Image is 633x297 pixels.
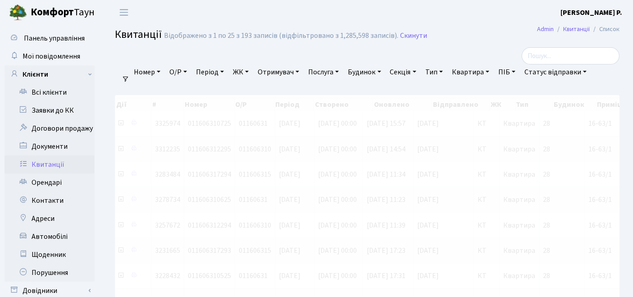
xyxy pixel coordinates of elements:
a: Всі клієнти [5,83,95,101]
a: Секція [387,64,420,80]
a: ПІБ [495,64,519,80]
a: Панель управління [5,29,95,47]
a: Автомобілі [5,228,95,246]
a: Номер [130,64,164,80]
a: Порушення [5,264,95,282]
span: Таун [31,5,95,20]
img: logo.png [9,4,27,22]
span: Квитанції [115,27,162,42]
a: Квартира [448,64,493,80]
a: Будинок [344,64,384,80]
a: Квитанції [563,24,590,34]
b: [PERSON_NAME] Р. [560,8,622,18]
a: [PERSON_NAME] Р. [560,7,622,18]
a: ЖК [229,64,252,80]
a: Мої повідомлення [5,47,95,65]
a: Отримувач [254,64,303,80]
a: Тип [422,64,446,80]
span: Панель управління [24,33,85,43]
a: Договори продажу [5,119,95,137]
a: Документи [5,137,95,155]
a: Адреси [5,210,95,228]
nav: breadcrumb [524,20,633,39]
a: Щоденник [5,246,95,264]
input: Пошук... [522,47,619,64]
a: О/Р [166,64,191,80]
div: Відображено з 1 по 25 з 193 записів (відфільтровано з 1,285,598 записів). [164,32,398,40]
a: Контакти [5,192,95,210]
a: Клієнти [5,65,95,83]
a: Послуга [305,64,342,80]
a: Admin [537,24,554,34]
a: Квитанції [5,155,95,174]
span: Мої повідомлення [23,51,80,61]
button: Переключити навігацію [113,5,135,20]
a: Скинути [400,32,427,40]
li: Список [590,24,619,34]
a: Орендарі [5,174,95,192]
b: Комфорт [31,5,74,19]
a: Статус відправки [521,64,590,80]
a: Період [192,64,228,80]
a: Заявки до КК [5,101,95,119]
